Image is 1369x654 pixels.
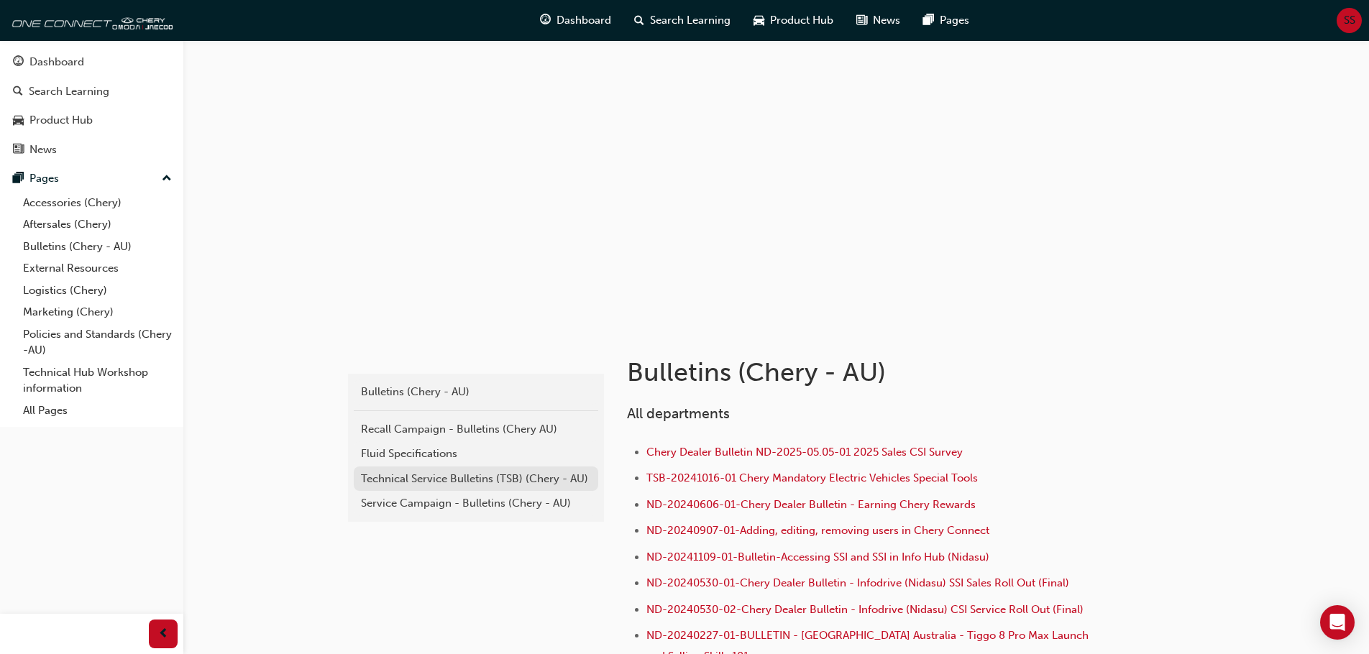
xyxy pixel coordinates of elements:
[29,54,84,70] div: Dashboard
[29,142,57,158] div: News
[770,12,833,29] span: Product Hub
[361,446,591,462] div: Fluid Specifications
[29,83,109,100] div: Search Learning
[627,405,730,422] span: All departments
[354,379,598,405] a: Bulletins (Chery - AU)
[17,361,178,400] a: Technical Hub Workshop information
[873,12,900,29] span: News
[6,165,178,192] button: Pages
[7,6,173,34] img: oneconnect
[29,170,59,187] div: Pages
[361,495,591,512] div: Service Campaign - Bulletins (Chery - AU)
[6,107,178,134] a: Product Hub
[13,86,23,98] span: search-icon
[17,236,178,258] a: Bulletins (Chery - AU)
[17,301,178,323] a: Marketing (Chery)
[528,6,623,35] a: guage-iconDashboard
[646,471,978,484] a: TSB-20241016-01 Chery Mandatory Electric Vehicles Special Tools
[912,6,981,35] a: pages-iconPages
[634,11,644,29] span: search-icon
[1320,605,1355,640] div: Open Intercom Messenger
[646,524,989,537] a: ND-20240907-01-Adding, editing, removing users in Chery Connect
[557,12,611,29] span: Dashboard
[361,384,591,400] div: Bulletins (Chery - AU)
[646,576,1069,589] a: ND-20240530-01-Chery Dealer Bulletin - Infodrive (Nidasu) SSI Sales Roll Out (Final)
[856,11,867,29] span: news-icon
[845,6,912,35] a: news-iconNews
[17,213,178,236] a: Aftersales (Chery)
[923,11,934,29] span: pages-icon
[742,6,845,35] a: car-iconProduct Hub
[6,137,178,163] a: News
[17,192,178,214] a: Accessories (Chery)
[646,446,963,459] a: Chery Dealer Bulletin ND-2025-05.05-01 2025 Sales CSI Survey
[354,417,598,442] a: Recall Campaign - Bulletins (Chery AU)
[1344,12,1355,29] span: SS
[623,6,742,35] a: search-iconSearch Learning
[17,280,178,302] a: Logistics (Chery)
[6,49,178,75] a: Dashboard
[754,11,764,29] span: car-icon
[162,170,172,188] span: up-icon
[361,471,591,487] div: Technical Service Bulletins (TSB) (Chery - AU)
[354,466,598,492] a: Technical Service Bulletins (TSB) (Chery - AU)
[354,491,598,516] a: Service Campaign - Bulletins (Chery - AU)
[1337,8,1362,33] button: SS
[17,400,178,422] a: All Pages
[13,172,24,185] span: pages-icon
[650,12,731,29] span: Search Learning
[540,11,551,29] span: guage-icon
[646,603,1084,616] a: ND-20240530-02-Chery Dealer Bulletin - Infodrive (Nidasu) CSI Service Roll Out (Final)
[354,441,598,466] a: Fluid Specifications
[13,56,24,69] span: guage-icon
[17,257,178,280] a: External Resources
[13,144,24,157] span: news-icon
[29,112,93,129] div: Product Hub
[17,323,178,361] a: Policies and Standards (Chery -AU)
[6,46,178,165] button: DashboardSearch LearningProduct HubNews
[361,421,591,438] div: Recall Campaign - Bulletins (Chery AU)
[13,114,24,127] span: car-icon
[940,12,969,29] span: Pages
[646,498,976,511] a: ND-20240606-01-Chery Dealer Bulletin - Earning Chery Rewards
[158,625,169,643] span: prev-icon
[646,551,989,563] a: ND-20241109-01-Bulletin-Accessing SSI and SSI in Info Hub (Nidasu)
[627,356,1099,388] h1: Bulletins (Chery - AU)
[6,78,178,105] a: Search Learning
